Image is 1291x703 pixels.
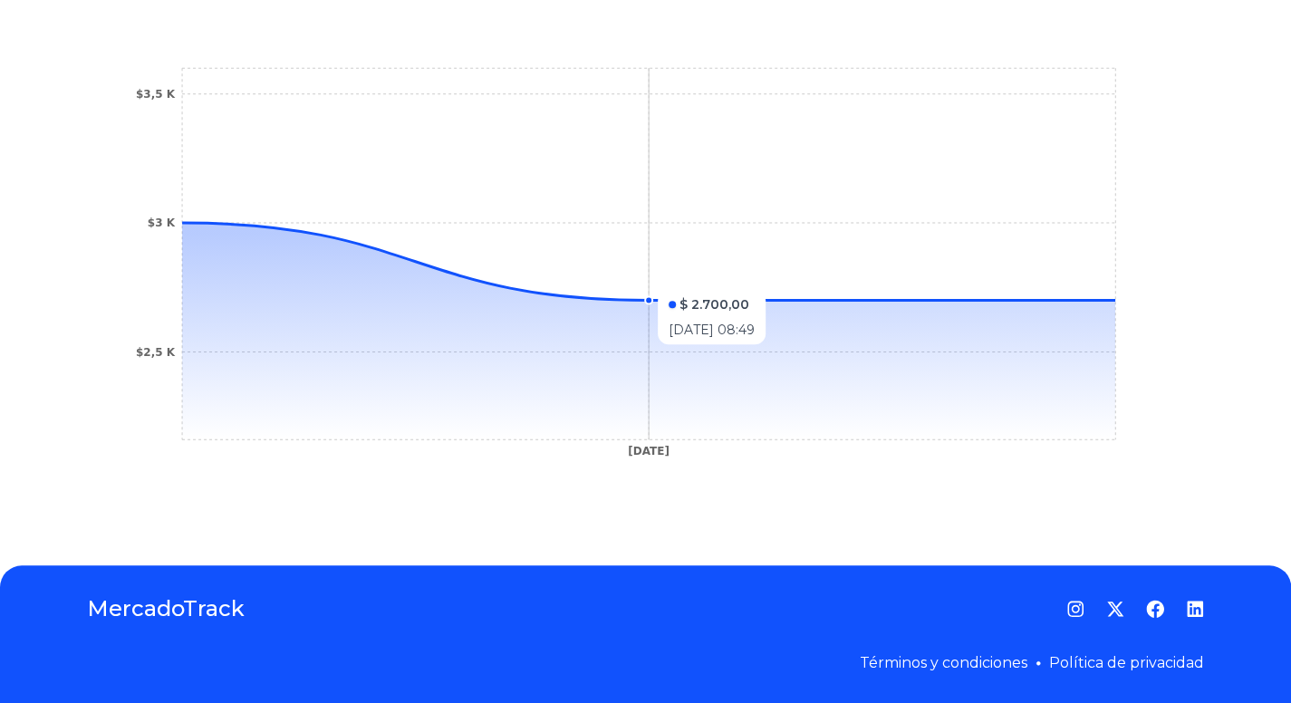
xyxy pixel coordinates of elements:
[87,594,245,623] a: MercadoTrack
[136,345,176,358] tspan: $2,5 K
[1146,600,1164,618] a: Facebook
[1186,600,1204,618] a: LinkedIn
[860,654,1027,671] a: Términos y condiciones
[1066,600,1084,618] a: Instagram
[148,217,176,229] tspan: $3 K
[1049,654,1204,671] a: Política de privacidad
[1106,600,1124,618] a: Twitter
[136,88,176,101] tspan: $3,5 K
[628,445,670,457] tspan: [DATE]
